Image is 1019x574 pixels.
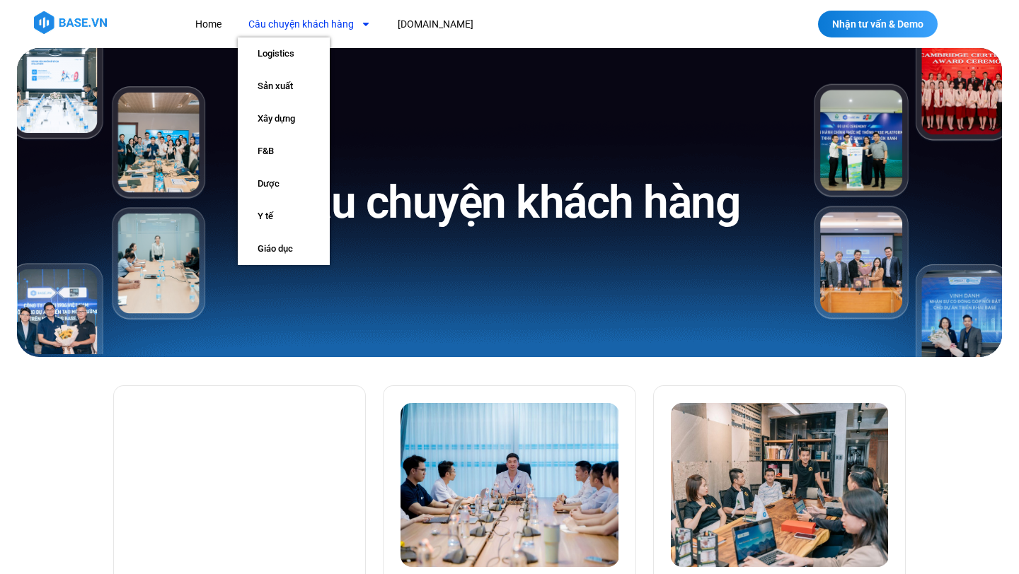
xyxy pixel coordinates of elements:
[238,70,330,102] a: Sản xuất
[832,19,923,29] span: Nhận tư vấn & Demo
[238,135,330,168] a: F&B
[238,168,330,200] a: Dược
[238,233,330,265] a: Giáo dục
[238,37,330,265] ul: Câu chuyện khách hàng
[280,173,740,232] h1: Câu chuyện khách hàng
[238,37,330,70] a: Logistics
[238,200,330,233] a: Y tế
[185,11,232,37] a: Home
[387,11,484,37] a: [DOMAIN_NAME]
[185,11,727,37] nav: Menu
[818,11,938,37] a: Nhận tư vấn & Demo
[238,11,381,37] a: Câu chuyện khách hàng
[238,102,330,135] a: Xây dựng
